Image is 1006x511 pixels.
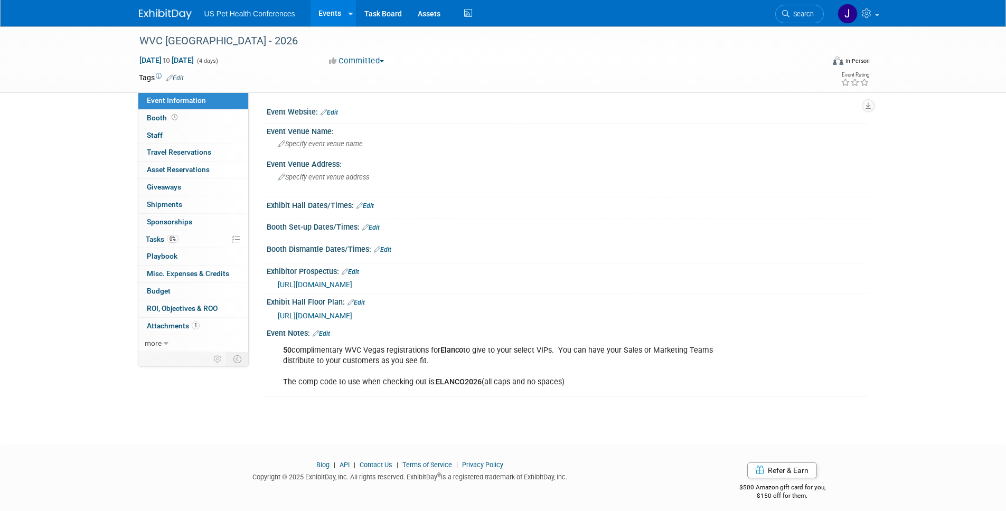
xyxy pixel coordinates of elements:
a: Edit [342,268,359,276]
div: Event Notes: [267,325,868,339]
span: | [351,461,358,469]
a: [URL][DOMAIN_NAME] [278,280,352,289]
sup: ® [437,472,441,478]
div: Booth Dismantle Dates/Times: [267,241,868,255]
img: Format-Inperson.png [833,56,843,65]
span: Shipments [147,200,182,209]
img: Jessica Ocampo [838,4,858,24]
div: Event Rating [841,72,869,78]
a: Blog [316,461,330,469]
a: Edit [313,330,330,337]
span: Giveaways [147,183,181,191]
span: Playbook [147,252,177,260]
span: | [454,461,460,469]
a: Shipments [138,196,248,213]
b: Elanco [440,346,463,355]
div: Exhibitor Prospectus: [267,263,868,277]
span: Booth [147,113,180,122]
a: Edit [347,299,365,306]
a: Attachments1 [138,318,248,335]
span: Booth not reserved yet [170,113,180,121]
a: Refer & Earn [747,462,817,478]
a: Event Information [138,92,248,109]
td: Toggle Event Tabs [227,352,248,366]
a: Asset Reservations [138,162,248,178]
span: Asset Reservations [147,165,210,174]
span: Specify event venue address [278,173,369,181]
span: | [331,461,338,469]
a: Edit [374,246,391,253]
div: Event Venue Name: [267,124,868,137]
a: Privacy Policy [462,461,503,469]
a: Tasks0% [138,231,248,248]
span: Travel Reservations [147,148,211,156]
a: Misc. Expenses & Credits [138,266,248,282]
a: Travel Reservations [138,144,248,161]
span: | [394,461,401,469]
span: Event Information [147,96,206,105]
b: ELANCO2026 [436,377,482,386]
div: WVC [GEOGRAPHIC_DATA] - 2026 [136,32,808,51]
a: [URL][DOMAIN_NAME] [278,311,352,320]
span: 1 [192,321,200,329]
a: Staff [138,127,248,144]
span: Tasks [146,235,178,243]
div: Exhibit Hall Dates/Times: [267,197,868,211]
img: ExhibitDay [139,9,192,20]
span: (4 days) [196,58,218,64]
button: Committed [325,55,388,67]
span: Staff [147,131,163,139]
td: Tags [139,72,184,83]
span: Specify event venue name [278,140,363,148]
a: Edit [356,202,374,210]
a: Budget [138,283,248,300]
a: Booth [138,110,248,127]
span: more [145,339,162,347]
div: In-Person [845,57,870,65]
td: Personalize Event Tab Strip [209,352,227,366]
div: Booth Set-up Dates/Times: [267,219,868,233]
a: Edit [166,74,184,82]
span: ROI, Objectives & ROO [147,304,218,313]
div: Exhibit Hall Floor Plan: [267,294,868,308]
a: Terms of Service [402,461,452,469]
span: Misc. Expenses & Credits [147,269,229,278]
div: $500 Amazon gift card for you, [697,476,868,500]
a: Giveaways [138,179,248,196]
a: Edit [321,109,338,116]
span: [DATE] [DATE] [139,55,194,65]
span: 0% [167,235,178,243]
div: Event Format [761,55,870,71]
a: Playbook [138,248,248,265]
div: complimentary WVC Vegas registrations for to give to your select VIPs. You can have your Sales or... [276,340,751,393]
span: Budget [147,287,171,295]
div: Event Website: [267,104,868,118]
a: Contact Us [360,461,392,469]
b: 50 [283,346,292,355]
a: Search [775,5,824,23]
div: Event Venue Address: [267,156,868,169]
span: Sponsorships [147,217,192,226]
span: Attachments [147,321,200,330]
span: Search [789,10,814,18]
span: to [162,56,172,64]
a: more [138,335,248,352]
a: ROI, Objectives & ROO [138,300,248,317]
a: Sponsorships [138,214,248,231]
a: API [340,461,350,469]
div: $150 off for them. [697,491,868,500]
div: Copyright © 2025 ExhibitDay, Inc. All rights reserved. ExhibitDay is a registered trademark of Ex... [139,470,682,482]
span: US Pet Health Conferences [204,10,295,18]
a: Edit [362,224,380,231]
